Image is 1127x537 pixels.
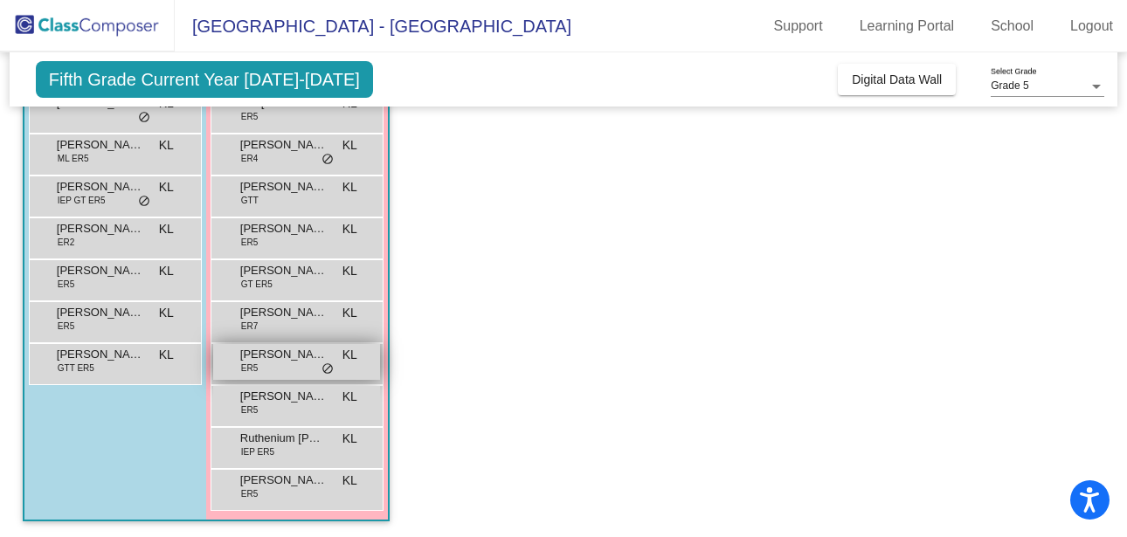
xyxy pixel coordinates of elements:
[322,153,334,167] span: do_not_disturb_alt
[58,194,106,207] span: IEP GT ER5
[58,320,74,333] span: ER5
[241,403,258,417] span: ER5
[240,220,328,238] span: [PERSON_NAME]
[159,262,174,280] span: KL
[57,220,144,238] span: [PERSON_NAME]
[322,362,334,376] span: do_not_disturb_alt
[342,346,357,364] span: KL
[159,304,174,322] span: KL
[240,262,328,279] span: [PERSON_NAME]
[838,64,956,95] button: Digital Data Wall
[342,262,357,280] span: KL
[138,195,150,209] span: do_not_disturb_alt
[846,12,969,40] a: Learning Portal
[342,220,357,238] span: KL
[58,361,94,375] span: GTT ER5
[760,12,837,40] a: Support
[57,346,144,363] span: [PERSON_NAME]
[241,152,258,165] span: ER4
[342,304,357,322] span: KL
[58,236,74,249] span: ER2
[57,304,144,321] span: [PERSON_NAME]
[240,136,328,154] span: [PERSON_NAME]
[342,472,357,490] span: KL
[342,430,357,448] span: KL
[159,178,174,196] span: KL
[58,152,89,165] span: ML ER5
[58,278,74,291] span: ER5
[138,111,150,125] span: do_not_disturb_alt
[57,262,144,279] span: [PERSON_NAME]
[241,487,258,500] span: ER5
[241,110,258,123] span: ER5
[175,12,571,40] span: [GEOGRAPHIC_DATA] - [GEOGRAPHIC_DATA]
[241,194,259,207] span: GTT
[240,346,328,363] span: [PERSON_NAME]
[57,178,144,196] span: [PERSON_NAME]
[240,178,328,196] span: [PERSON_NAME]
[240,388,328,405] span: [PERSON_NAME]
[159,220,174,238] span: KL
[1056,12,1127,40] a: Logout
[342,178,357,196] span: KL
[36,61,373,98] span: Fifth Grade Current Year [DATE]-[DATE]
[241,278,273,291] span: GT ER5
[342,388,357,406] span: KL
[977,12,1047,40] a: School
[241,445,274,458] span: IEP ER5
[241,236,258,249] span: ER5
[241,361,258,375] span: ER5
[241,320,258,333] span: ER7
[159,136,174,155] span: KL
[240,430,328,447] span: Ruthenium [PERSON_NAME]
[991,79,1028,92] span: Grade 5
[57,136,144,154] span: [PERSON_NAME]
[240,304,328,321] span: [PERSON_NAME]
[342,136,357,155] span: KL
[240,472,328,489] span: [PERSON_NAME]
[852,72,942,86] span: Digital Data Wall
[159,346,174,364] span: KL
